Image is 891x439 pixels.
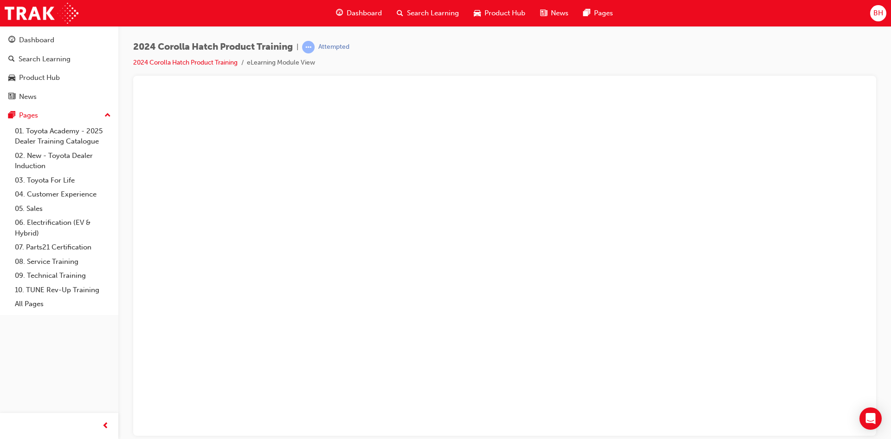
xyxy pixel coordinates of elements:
span: Pages [594,8,613,19]
button: Pages [4,107,115,124]
button: DashboardSearch LearningProduct HubNews [4,30,115,107]
div: Pages [19,110,38,121]
span: guage-icon [336,7,343,19]
span: 2024 Corolla Hatch Product Training [133,42,293,52]
a: News [4,88,115,105]
a: 09. Technical Training [11,269,115,283]
span: Dashboard [347,8,382,19]
div: News [19,92,37,102]
span: News [551,8,568,19]
span: learningRecordVerb_ATTEMPT-icon [302,41,315,53]
a: 10. TUNE Rev-Up Training [11,283,115,297]
a: 08. Service Training [11,255,115,269]
span: pages-icon [8,111,15,120]
img: Trak [5,3,78,24]
div: Product Hub [19,72,60,83]
span: search-icon [8,55,15,64]
a: 05. Sales [11,202,115,216]
span: BH [873,8,883,19]
a: All Pages [11,297,115,311]
a: Search Learning [4,51,115,68]
span: car-icon [474,7,481,19]
span: pages-icon [583,7,590,19]
span: search-icon [397,7,403,19]
a: 02. New - Toyota Dealer Induction [11,149,115,173]
span: Search Learning [407,8,459,19]
li: eLearning Module View [247,58,315,68]
a: pages-iconPages [576,4,620,23]
a: 2024 Corolla Hatch Product Training [133,59,238,66]
a: guage-iconDashboard [329,4,389,23]
div: Attempted [318,43,349,52]
a: 07. Parts21 Certification [11,240,115,255]
a: 04. Customer Experience [11,187,115,202]
a: 03. Toyota For Life [11,173,115,188]
span: up-icon [104,110,111,122]
a: Dashboard [4,32,115,49]
a: search-iconSearch Learning [389,4,466,23]
span: news-icon [540,7,547,19]
a: 06. Electrification (EV & Hybrid) [11,216,115,240]
div: Dashboard [19,35,54,46]
span: car-icon [8,74,15,82]
a: Product Hub [4,69,115,86]
span: prev-icon [102,420,109,432]
div: Search Learning [19,54,71,65]
a: news-iconNews [533,4,576,23]
span: guage-icon [8,36,15,45]
span: Product Hub [484,8,525,19]
button: BH [870,5,886,21]
a: 01. Toyota Academy - 2025 Dealer Training Catalogue [11,124,115,149]
span: | [297,42,298,52]
div: Open Intercom Messenger [859,407,882,430]
a: car-iconProduct Hub [466,4,533,23]
span: news-icon [8,93,15,101]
